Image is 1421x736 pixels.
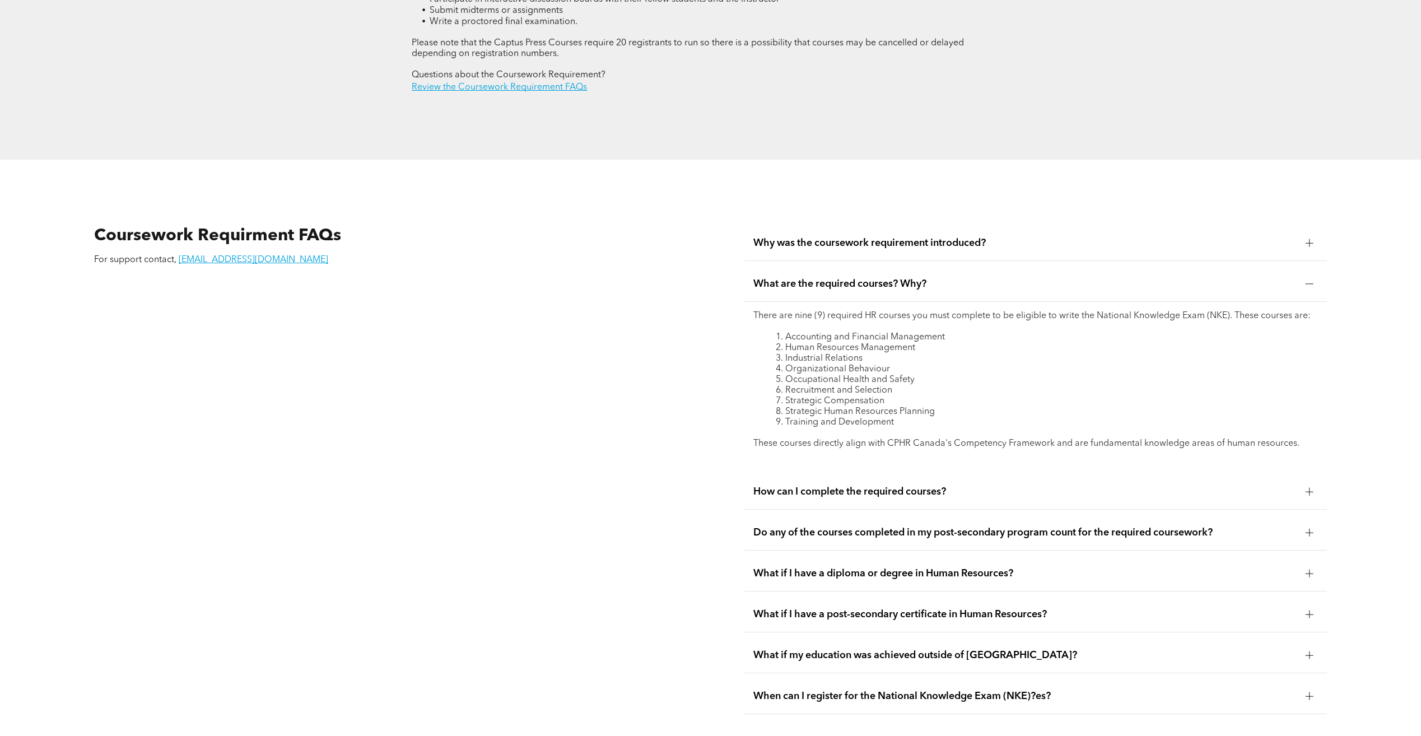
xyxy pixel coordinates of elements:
[753,608,1297,621] span: What if I have a post-secondary certificate in Human Resources?
[753,527,1297,539] span: Do any of the courses completed in my post-secondary program count for the required coursework?
[179,255,328,264] a: [EMAIL_ADDRESS][DOMAIN_NAME]
[94,227,341,244] span: Coursework Requirment FAQs
[776,343,1318,353] li: Human Resources Management
[753,278,1297,290] span: What are the required courses? Why?
[776,353,1318,364] li: Industrial Relations
[430,6,563,15] span: Submit midterms or assignments
[753,237,1297,249] span: Why was the coursework requirement introduced?
[430,17,577,26] span: Write a proctored final examination.
[776,396,1318,407] li: Strategic Compensation
[753,649,1297,662] span: What if my education was achieved outside of [GEOGRAPHIC_DATA]?
[776,375,1318,385] li: Occupational Health and Safety
[753,486,1297,498] span: How can I complete the required courses?
[776,407,1318,417] li: Strategic Human Resources Planning
[753,311,1318,322] p: There are nine (9) required HR courses you must complete to be eligible to write the National Kno...
[753,690,1297,702] span: When can I register for the National Knowledge Exam (NKE)?es?
[776,332,1318,343] li: Accounting and Financial Management
[412,39,964,58] span: Please note that the Captus Press Courses require 20 registrants to run so there is a possibility...
[776,385,1318,396] li: Recruitment and Selection
[776,364,1318,375] li: Organizational Behaviour
[776,417,1318,428] li: Training and Development
[753,439,1318,449] p: These courses directly align with CPHR Canada's Competency Framework and are fundamental knowledg...
[753,567,1297,580] span: What if I have a diploma or degree in Human Resources?
[412,71,605,80] span: Questions about the Coursework Requirement?
[412,83,587,92] a: Review the Coursework Requirement FAQs
[94,255,176,264] span: For support contact,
